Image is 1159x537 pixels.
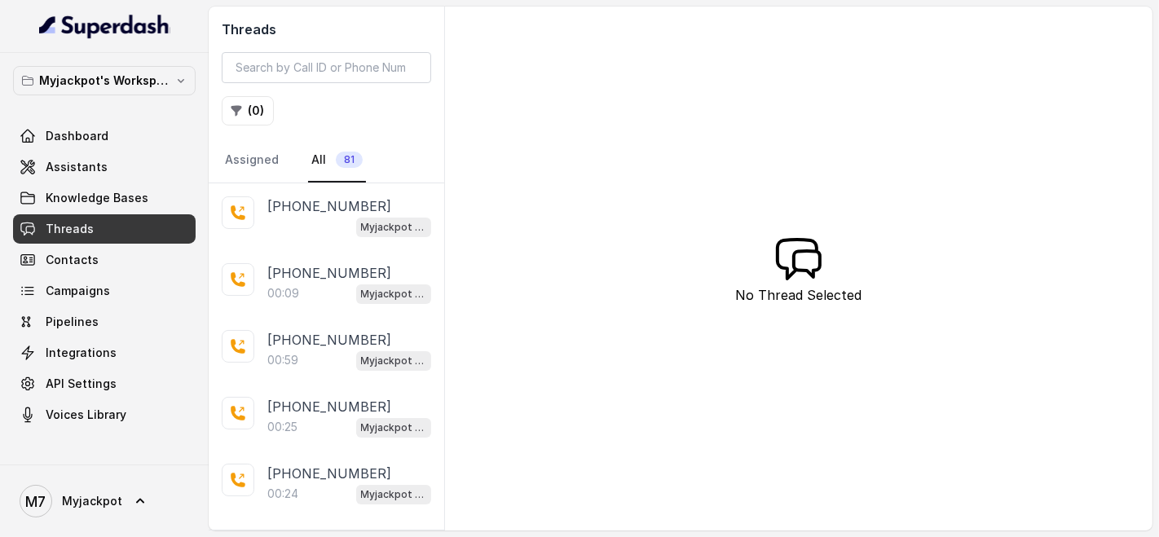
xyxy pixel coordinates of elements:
a: Pipelines [13,307,196,337]
nav: Tabs [222,139,431,183]
span: 81 [336,152,363,168]
a: Voices Library [13,400,196,429]
a: Assistants [13,152,196,182]
p: 00:59 [267,352,298,368]
button: Myjackpot's Workspace [13,66,196,95]
span: Integrations [46,345,117,361]
span: Pipelines [46,314,99,330]
a: Dashboard [13,121,196,151]
p: Myjackpot agent [361,219,426,235]
input: Search by Call ID or Phone Number [222,52,431,83]
span: Myjackpot [62,493,122,509]
img: light.svg [39,13,170,39]
text: M7 [26,493,46,510]
span: Threads [46,221,94,237]
a: Myjackpot [13,478,196,524]
a: Campaigns [13,276,196,306]
a: Contacts [13,245,196,275]
p: [PHONE_NUMBER] [267,330,391,350]
span: Assistants [46,159,108,175]
h2: Threads [222,20,431,39]
span: Campaigns [46,283,110,299]
p: 00:25 [267,419,297,435]
a: Threads [13,214,196,244]
span: Dashboard [46,128,108,144]
p: Myjackpot agent [361,286,426,302]
p: 00:24 [267,486,298,502]
a: Integrations [13,338,196,368]
a: Assigned [222,139,282,183]
span: Knowledge Bases [46,190,148,206]
p: Myjackpot agent [361,420,426,436]
span: Contacts [46,252,99,268]
p: [PHONE_NUMBER] [267,397,391,416]
p: [PHONE_NUMBER] [267,464,391,483]
p: Myjackpot agent [361,486,426,503]
a: Knowledge Bases [13,183,196,213]
p: Myjackpot agent [361,353,426,369]
a: All81 [308,139,366,183]
p: [PHONE_NUMBER] [267,263,391,283]
span: Voices Library [46,407,126,423]
p: [PHONE_NUMBER] [267,196,391,216]
p: No Thread Selected [735,285,862,305]
a: API Settings [13,369,196,398]
span: API Settings [46,376,117,392]
p: 00:09 [267,285,299,302]
p: Myjackpot's Workspace [39,71,170,90]
button: (0) [222,96,274,125]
